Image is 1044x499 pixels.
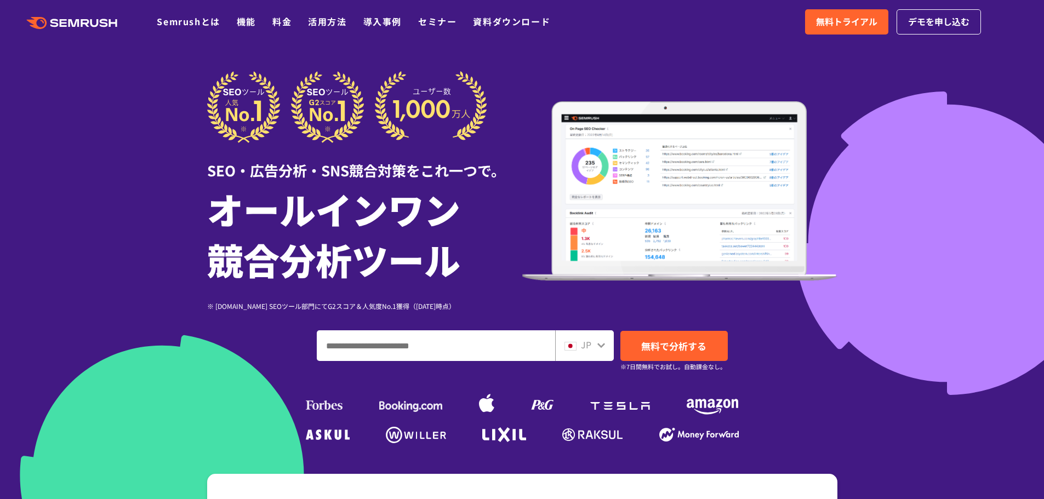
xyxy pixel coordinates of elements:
div: SEO・広告分析・SNS競合対策をこれ一つで。 [207,143,522,181]
a: 活用方法 [308,15,346,28]
h1: オールインワン 競合分析ツール [207,183,522,284]
a: デモを申し込む [897,9,981,35]
div: ※ [DOMAIN_NAME] SEOツール部門にてG2スコア＆人気度No.1獲得（[DATE]時点） [207,301,522,311]
span: 無料トライアル [816,15,877,29]
a: Semrushとは [157,15,220,28]
span: JP [581,338,591,351]
span: 無料で分析する [641,339,706,353]
a: 資料ダウンロード [473,15,550,28]
a: 無料で分析する [620,331,728,361]
a: 無料トライアル [805,9,888,35]
small: ※7日間無料でお試し。自動課金なし。 [620,362,726,372]
input: ドメイン、キーワードまたはURLを入力してください [317,331,555,360]
a: 料金 [272,15,292,28]
a: セミナー [418,15,457,28]
span: デモを申し込む [908,15,969,29]
a: 機能 [237,15,256,28]
a: 導入事例 [363,15,402,28]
